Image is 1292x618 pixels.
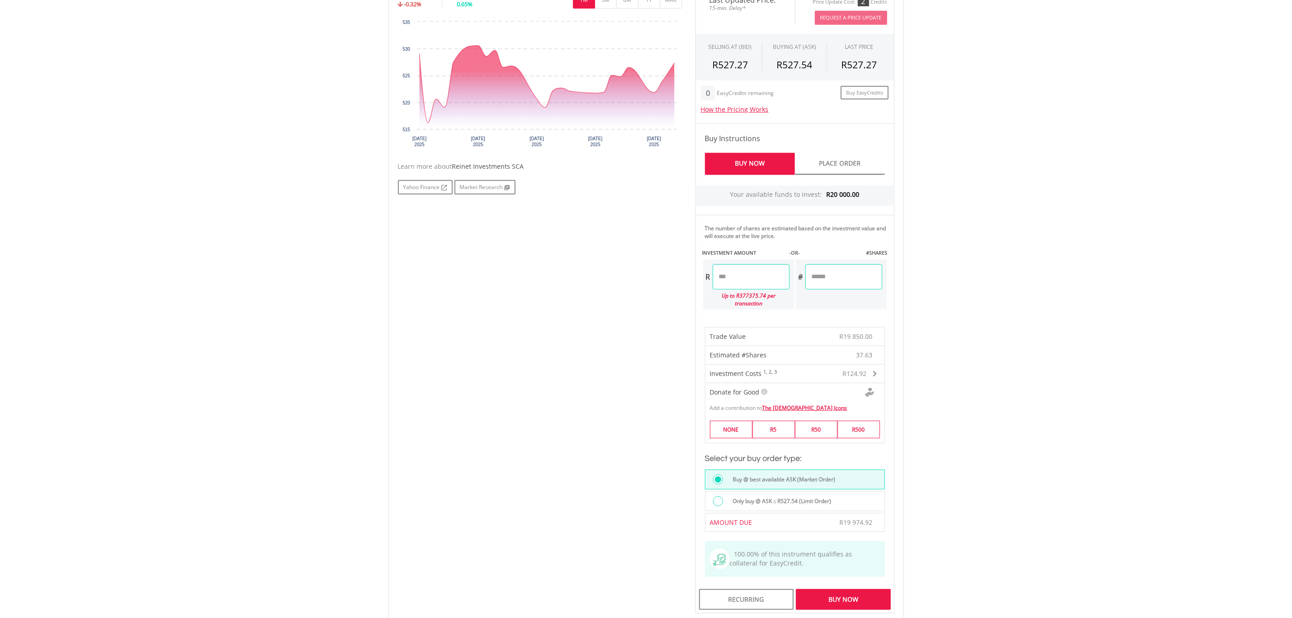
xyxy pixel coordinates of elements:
[398,17,681,153] svg: Interactive chart
[789,249,800,257] label: -OR-
[838,421,880,438] label: R500
[714,554,726,566] img: collateral-qualifying-green.svg
[840,518,873,527] span: R19 974.92
[402,100,410,105] text: 520
[752,421,795,438] label: R5
[845,43,874,51] div: LAST PRICE
[398,180,453,195] a: Yahoo Finance
[398,17,682,153] div: Chart. Highcharts interactive chart.
[857,351,873,360] span: 37.63
[454,180,516,195] a: Market Research
[402,47,410,52] text: 530
[701,105,769,114] a: How the Pricing Works
[866,249,887,257] label: #SHARES
[712,58,748,71] span: R527.27
[588,136,602,147] text: [DATE] 2025
[471,136,485,147] text: [DATE] 2025
[708,43,752,51] div: SELLING AT (BID)
[727,475,835,485] label: Buy @ best available ASK (Market Order)
[842,58,877,71] span: R527.27
[699,589,794,610] div: Recurring
[452,162,524,171] span: Reinet Investments SCA
[710,351,767,359] span: Estimated #Shares
[702,249,757,257] label: INVESTMENT AMOUNT
[727,496,832,506] label: Only buy @ ASK ≤ R527.54 (Limit Order)
[705,224,890,240] div: The number of shares are estimated based on the investment value and will execute at the live price.
[398,162,682,171] div: Learn more about
[795,421,838,438] label: R50
[696,185,894,206] div: Your available funds to invest:
[865,388,874,397] img: Donte For Good
[815,11,887,25] button: Request A Price Update
[730,550,852,567] span: 100.00% of this instrument qualifies as collateral for EasyCredit.
[776,58,812,71] span: R527.54
[705,452,885,465] h3: Select your buy order type:
[647,136,661,147] text: [DATE] 2025
[402,73,410,78] text: 525
[705,153,795,175] a: Buy Now
[843,369,867,378] span: R124.92
[402,20,410,25] text: 535
[773,43,816,51] span: BUYING AT (ASK)
[796,589,890,610] div: Buy Now
[795,153,885,175] a: Place Order
[705,133,885,144] h4: Buy Instructions
[717,90,774,98] div: EasyCredits remaining
[530,136,544,147] text: [DATE] 2025
[840,332,873,341] span: R19 850.00
[412,136,426,147] text: [DATE] 2025
[710,369,762,378] span: Investment Costs
[701,86,715,100] div: 0
[764,369,777,375] sup: 1, 2, 3
[841,86,889,100] a: Buy EasyCredits
[705,399,885,412] div: Add a contribution to
[827,190,860,199] span: R20 000.00
[703,4,788,12] span: 15-min. Delay*
[710,332,746,341] span: Trade Value
[710,518,752,527] span: AMOUNT DUE
[796,264,805,290] div: #
[402,127,410,132] text: 515
[710,388,760,396] span: Donate for Good
[703,264,713,290] div: R
[710,421,752,438] label: NONE
[762,404,847,412] a: The [DEMOGRAPHIC_DATA] Icons
[703,290,790,309] div: Up to R377375.74 per transaction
